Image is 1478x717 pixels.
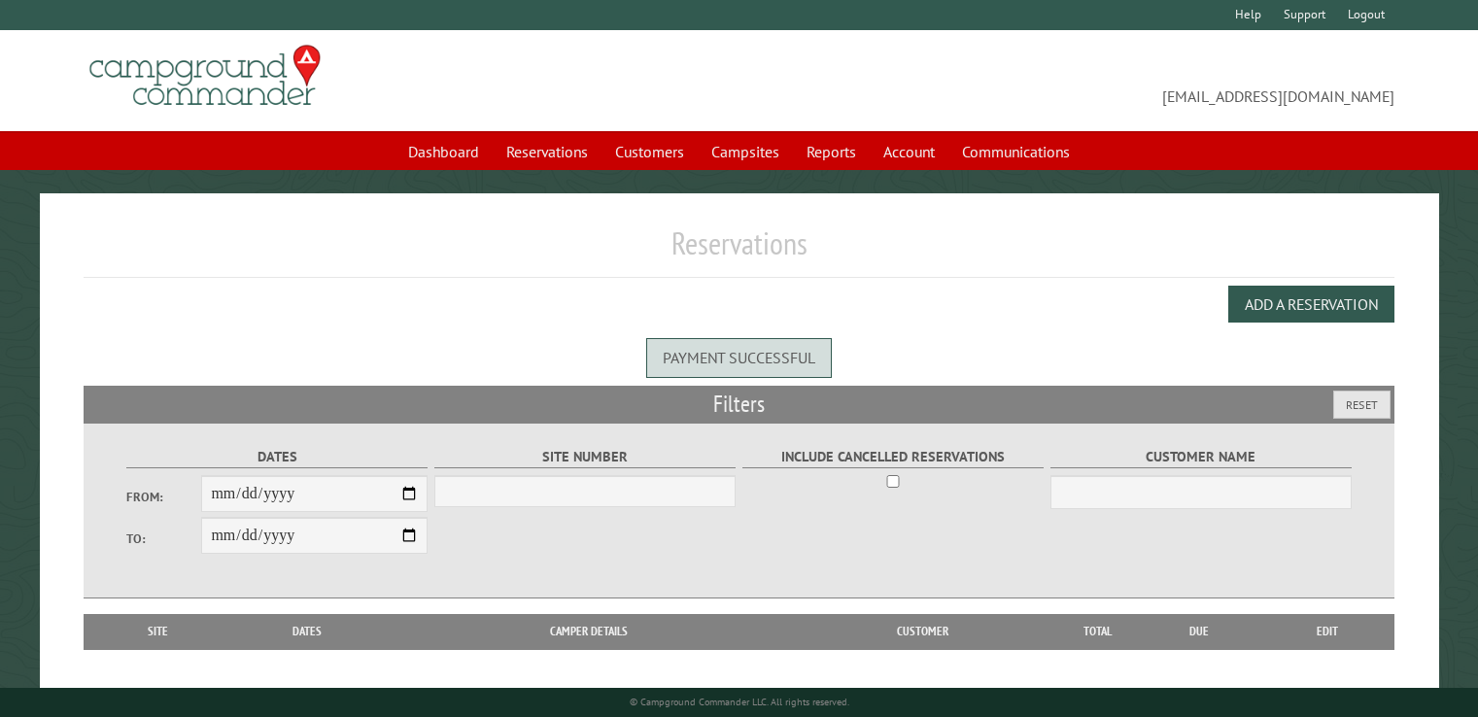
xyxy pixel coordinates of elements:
th: Dates [223,614,392,649]
button: Reset [1333,391,1391,419]
th: Edit [1261,614,1394,649]
small: © Campground Commander LLC. All rights reserved. [630,696,849,708]
div: Payment successful [646,338,832,377]
label: Dates [126,446,429,468]
label: Include Cancelled Reservations [742,446,1045,468]
a: Reports [795,133,868,170]
th: Camper Details [392,614,786,649]
a: Account [872,133,946,170]
a: Communications [950,133,1082,170]
label: Customer Name [1050,446,1353,468]
span: [EMAIL_ADDRESS][DOMAIN_NAME] [739,53,1394,108]
a: Campsites [700,133,791,170]
a: Customers [603,133,696,170]
img: Campground Commander [84,38,327,114]
a: Reservations [495,133,600,170]
h1: Reservations [84,224,1394,278]
button: Add a Reservation [1228,286,1394,323]
th: Customer [786,614,1059,649]
th: Due [1137,614,1261,649]
label: From: [126,488,202,506]
h2: Filters [84,386,1394,423]
label: Site Number [434,446,737,468]
th: Site [93,614,223,649]
th: Total [1059,614,1137,649]
a: Dashboard [396,133,491,170]
label: To: [126,529,202,548]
